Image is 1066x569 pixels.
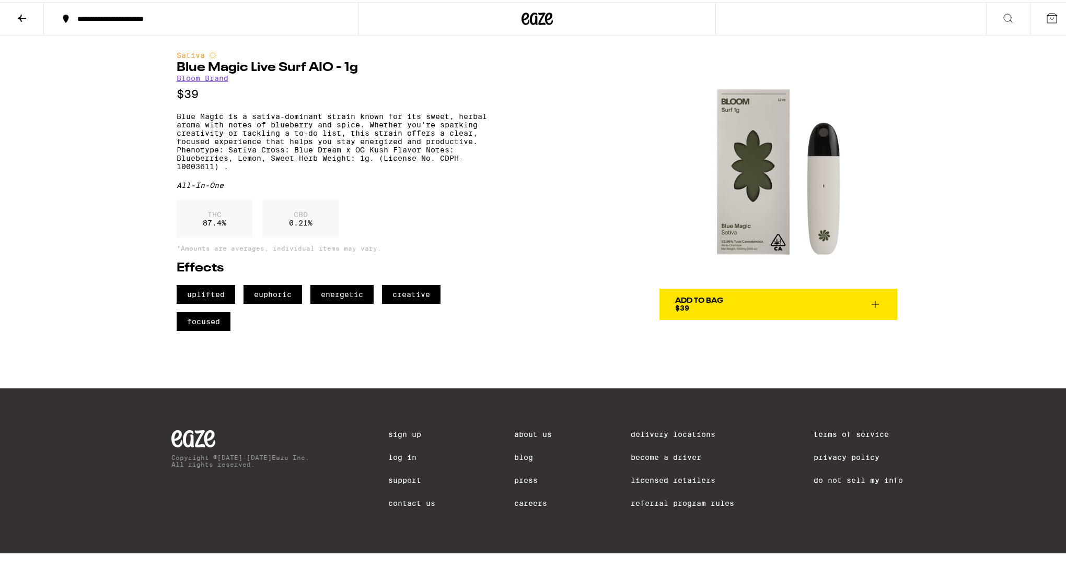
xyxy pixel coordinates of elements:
[631,497,734,505] a: Referral Program Rules
[177,198,252,235] div: 87.4 %
[675,302,689,310] span: $39
[514,474,552,482] a: Press
[177,283,235,302] span: uplifted
[814,474,903,482] a: Do Not Sell My Info
[382,283,441,302] span: creative
[244,283,302,302] span: euphoric
[6,7,75,16] span: Hi. Need any help?
[177,86,501,99] p: $39
[631,474,734,482] a: Licensed Retailers
[177,179,501,187] div: All-In-One
[208,49,217,57] img: sativaColor.svg
[631,428,734,436] a: Delivery Locations
[814,428,903,436] a: Terms of Service
[177,49,501,57] div: Sativa
[631,451,734,459] a: Become a Driver
[177,243,501,250] p: *Amounts are averages, individual items may vary.
[263,198,339,235] div: 0.21 %
[659,287,897,318] button: Add To Bag$39
[814,451,903,459] a: Privacy Policy
[177,110,501,169] p: Blue Magic is a sativa-dominant strain known for its sweet, herbal aroma with notes of blueberry ...
[514,497,552,505] a: Careers
[388,428,435,436] a: Sign Up
[659,49,897,287] img: Bloom Brand - Blue Magic Live Surf AIO - 1g
[203,208,226,217] p: THC
[310,283,374,302] span: energetic
[177,60,501,72] h1: Blue Magic Live Surf AIO - 1g
[388,474,435,482] a: Support
[388,451,435,459] a: Log In
[388,497,435,505] a: Contact Us
[514,428,552,436] a: About Us
[177,310,230,329] span: focused
[675,295,723,302] div: Add To Bag
[177,72,228,80] a: Bloom Brand
[514,451,552,459] a: Blog
[289,208,312,217] p: CBD
[177,260,501,272] h2: Effects
[171,452,309,466] p: Copyright © [DATE]-[DATE] Eaze Inc. All rights reserved.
